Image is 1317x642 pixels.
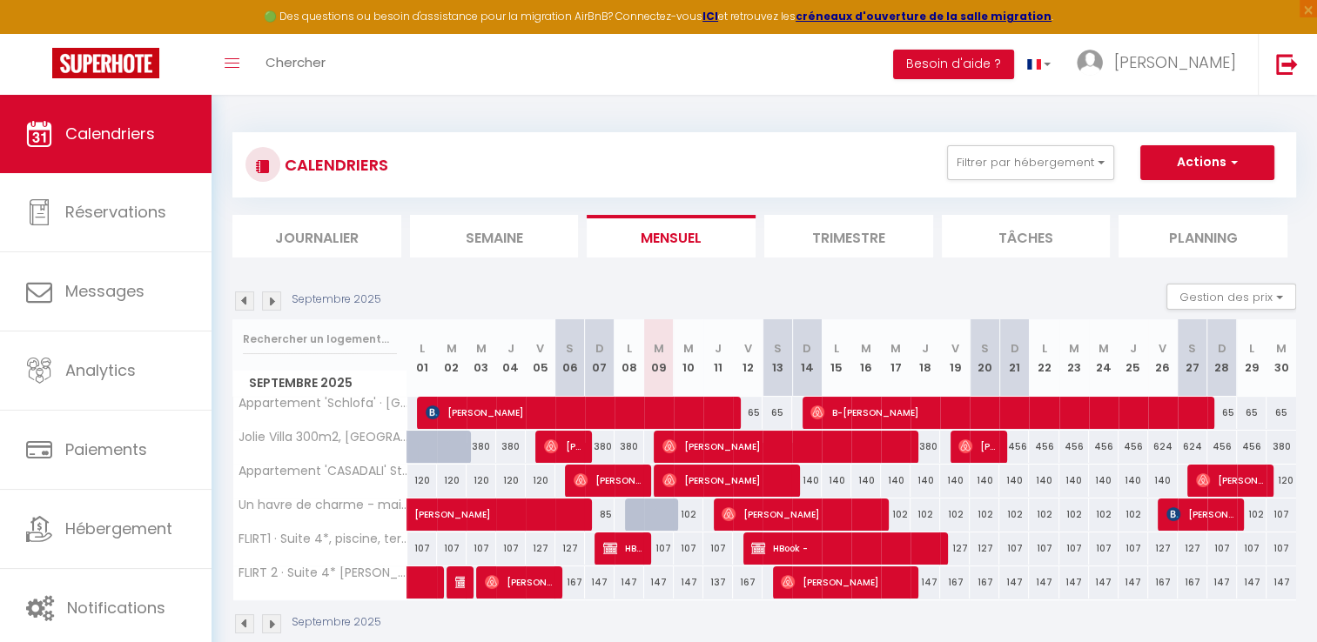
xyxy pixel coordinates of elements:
span: [PERSON_NAME] [722,498,879,531]
div: 107 [1267,532,1296,565]
span: HBook - [603,532,642,565]
div: 140 [1059,465,1089,497]
th: 18 [910,319,940,397]
a: ... [PERSON_NAME] [1064,34,1258,95]
button: Besoin d'aide ? [893,50,1014,79]
div: 167 [555,566,585,599]
div: 127 [1178,532,1207,565]
th: 09 [644,319,674,397]
div: 120 [437,465,467,497]
div: 107 [1059,532,1089,565]
div: 102 [970,498,999,531]
a: ICI [702,9,718,23]
div: 140 [910,465,940,497]
div: 107 [1237,532,1267,565]
div: 107 [496,532,526,565]
div: 140 [851,465,881,497]
li: Mensuel [587,215,756,257]
div: 140 [970,465,999,497]
div: 102 [674,498,703,531]
div: 147 [999,566,1029,599]
div: 140 [999,465,1029,497]
div: 147 [644,566,674,599]
div: 167 [733,566,763,599]
abbr: S [566,340,574,357]
span: Réservations [65,201,166,223]
div: 120 [407,465,437,497]
div: 147 [615,566,644,599]
th: 14 [792,319,822,397]
div: 120 [526,465,555,497]
h3: CALENDRIERS [280,145,388,184]
span: [PERSON_NAME] [574,464,642,497]
th: 13 [763,319,792,397]
div: 107 [1089,532,1119,565]
abbr: M [1069,340,1079,357]
div: 107 [1207,532,1237,565]
div: 65 [1267,397,1296,429]
div: 167 [1178,566,1207,599]
div: 107 [644,532,674,565]
li: Trimestre [764,215,933,257]
div: 456 [999,431,1029,463]
div: 140 [1089,465,1119,497]
th: 15 [822,319,851,397]
abbr: J [922,340,929,357]
th: 30 [1267,319,1296,397]
span: [PERSON_NAME] [PERSON_NAME] [544,430,583,463]
span: Septembre 2025 [233,371,407,396]
abbr: M [1099,340,1109,357]
abbr: L [1249,340,1254,357]
img: logout [1276,53,1298,75]
span: Hébergement [65,518,172,539]
span: [PERSON_NAME] [1114,51,1236,73]
div: 127 [526,532,555,565]
div: 107 [437,532,467,565]
div: 456 [1059,431,1089,463]
div: 140 [940,465,970,497]
div: 147 [1237,566,1267,599]
th: 22 [1029,319,1058,397]
div: 102 [1089,498,1119,531]
span: Paiements [65,438,147,460]
th: 12 [733,319,763,397]
abbr: V [536,340,544,357]
span: Analytics [65,359,136,381]
div: 107 [407,532,437,565]
span: [PERSON_NAME] [1166,498,1235,531]
abbr: M [476,340,487,357]
div: 107 [1029,532,1058,565]
span: [PERSON_NAME] [662,464,790,497]
div: 140 [822,465,851,497]
button: Filtrer par hébergement [947,145,1114,180]
div: 102 [1059,498,1089,531]
div: 147 [1267,566,1296,599]
div: 624 [1178,431,1207,463]
abbr: V [744,340,752,357]
div: 380 [910,431,940,463]
th: 05 [526,319,555,397]
div: 456 [1029,431,1058,463]
div: 167 [940,566,970,599]
th: 07 [585,319,615,397]
div: 102 [1237,498,1267,531]
div: 147 [1207,566,1237,599]
abbr: S [1188,340,1196,357]
div: 65 [763,397,792,429]
div: 127 [555,532,585,565]
abbr: D [595,340,604,357]
abbr: M [861,340,871,357]
div: 147 [1029,566,1058,599]
div: 140 [1119,465,1148,497]
div: 120 [467,465,496,497]
abbr: S [981,340,989,357]
span: [PERSON_NAME] [781,565,909,599]
button: Actions [1140,145,1274,180]
li: Semaine [410,215,579,257]
div: 167 [970,566,999,599]
abbr: M [654,340,664,357]
div: 456 [1089,431,1119,463]
abbr: J [715,340,722,357]
th: 28 [1207,319,1237,397]
div: 65 [1237,397,1267,429]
